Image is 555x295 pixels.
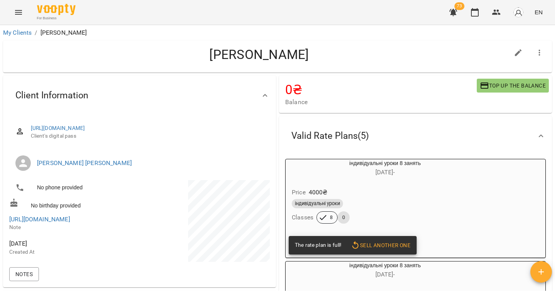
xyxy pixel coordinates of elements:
[286,159,484,233] button: індивідуальні уроки 8 занять[DATE]- Price4000₴індивідуальні урокиClasses80
[31,125,85,131] a: [URL][DOMAIN_NAME]
[292,212,313,223] h6: Classes
[513,7,524,18] img: avatar_s.png
[9,267,39,281] button: Notes
[15,270,33,279] span: Notes
[286,159,484,178] div: індивідуальні уроки 8 занять
[348,238,414,252] button: Sell another one
[9,180,138,196] li: No phone provided
[9,248,138,256] p: Created At
[454,2,464,10] span: 73
[9,239,138,248] span: [DATE]
[292,200,343,207] span: індивідуальні уроки
[286,261,484,280] div: індивідуальні уроки 8 занять
[295,238,341,252] div: The rate plan is full!
[325,214,337,221] span: 8
[9,224,138,231] p: Note
[37,4,76,15] img: Voopty Logo
[309,188,328,197] p: 4000 ₴
[9,216,70,223] a: [URL][DOMAIN_NAME]
[291,130,369,142] span: Valid Rate Plans ( 5 )
[8,197,140,211] div: No birthday provided
[35,28,37,37] li: /
[480,81,546,90] span: Top up the balance
[351,241,410,250] span: Sell another one
[375,169,395,176] span: [DATE] -
[9,3,28,22] button: Menu
[285,98,477,107] span: Balance
[477,79,549,93] button: Top up the balance
[375,271,395,278] span: [DATE] -
[285,82,477,98] h4: 0 ₴
[279,116,552,156] div: Valid Rate Plans(5)
[3,29,32,36] a: My Clients
[31,132,264,140] span: Client's digital pass
[15,89,88,101] span: Client Information
[3,28,552,37] nav: breadcrumb
[292,187,306,198] h6: Price
[9,47,509,62] h4: [PERSON_NAME]
[37,16,76,21] span: For Business
[531,5,546,19] button: EN
[338,214,350,221] span: 0
[37,159,132,167] a: [PERSON_NAME] [PERSON_NAME]
[40,28,87,37] p: [PERSON_NAME]
[3,76,276,115] div: Client Information
[535,8,543,16] span: EN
